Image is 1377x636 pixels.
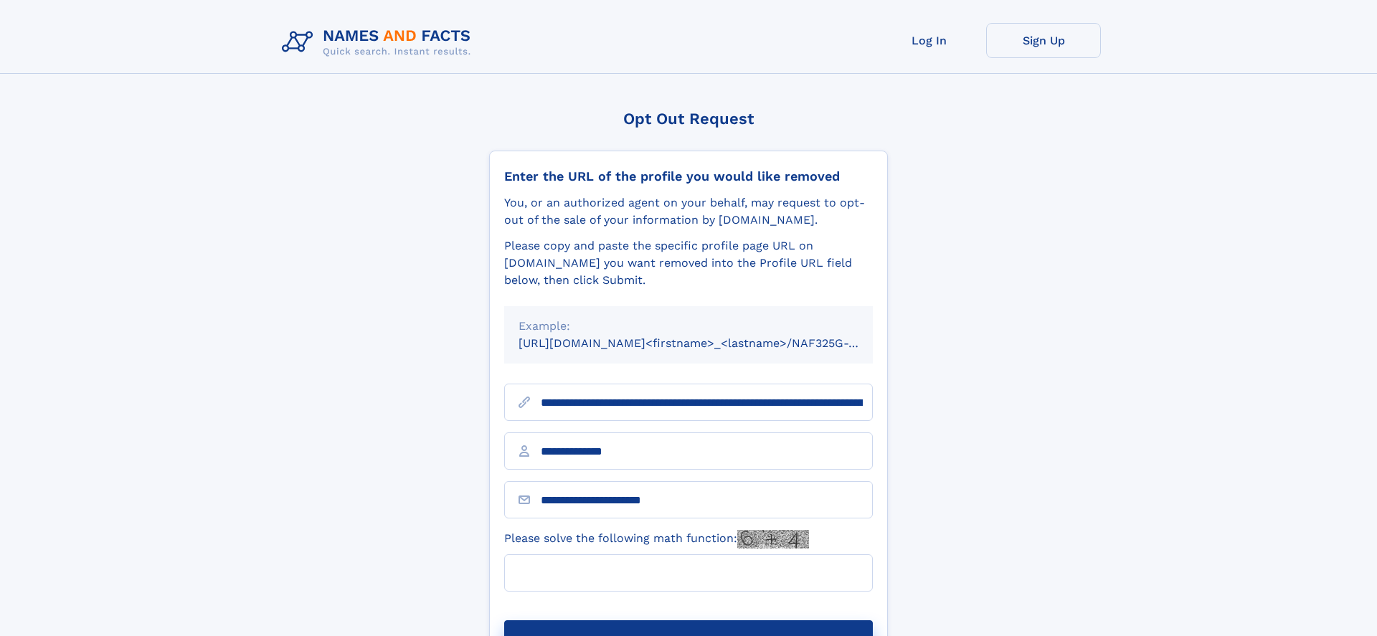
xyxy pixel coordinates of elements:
a: Log In [871,23,986,58]
div: You, or an authorized agent on your behalf, may request to opt-out of the sale of your informatio... [504,194,873,229]
div: Example: [519,318,858,335]
small: [URL][DOMAIN_NAME]<firstname>_<lastname>/NAF325G-xxxxxxxx [519,336,900,350]
label: Please solve the following math function: [504,530,809,549]
a: Sign Up [986,23,1101,58]
div: Please copy and paste the specific profile page URL on [DOMAIN_NAME] you want removed into the Pr... [504,237,873,289]
div: Enter the URL of the profile you would like removed [504,169,873,184]
img: Logo Names and Facts [276,23,483,62]
div: Opt Out Request [489,110,888,128]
